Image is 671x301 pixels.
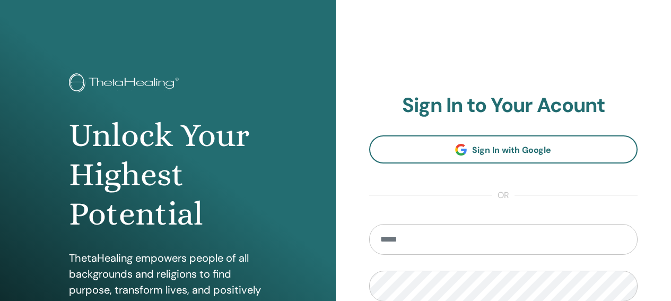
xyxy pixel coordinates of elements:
[369,135,638,164] a: Sign In with Google
[492,189,515,202] span: or
[369,93,638,118] h2: Sign In to Your Acount
[69,116,266,234] h1: Unlock Your Highest Potential
[472,144,551,156] span: Sign In with Google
